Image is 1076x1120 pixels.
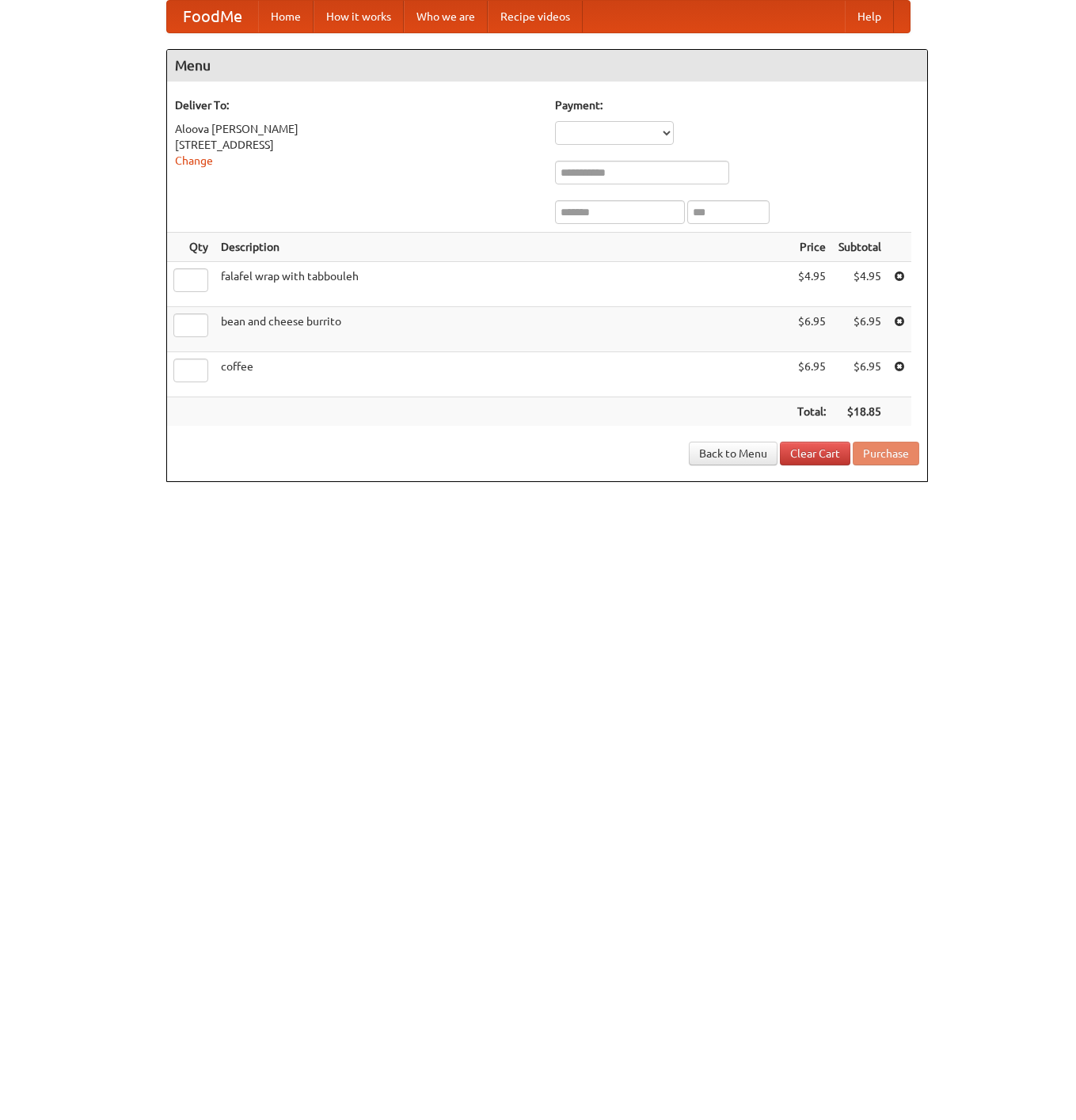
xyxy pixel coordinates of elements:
[175,121,539,137] div: Aloova [PERSON_NAME]
[215,262,791,307] td: falafel wrap with tabbouleh
[791,233,832,262] th: Price
[791,307,832,352] td: $6.95
[175,137,539,153] div: [STREET_ADDRESS]
[791,352,832,397] td: $6.95
[780,442,850,465] a: Clear Cart
[215,233,791,262] th: Description
[167,233,215,262] th: Qty
[689,442,778,465] a: Back to Menu
[175,97,539,113] h5: Deliver To:
[555,97,919,113] h5: Payment:
[832,352,888,397] td: $6.95
[215,352,791,397] td: coffee
[167,1,258,32] a: FoodMe
[314,1,404,32] a: How it works
[215,307,791,352] td: bean and cheese burrito
[832,262,888,307] td: $4.95
[258,1,314,32] a: Home
[167,50,927,82] h4: Menu
[791,262,832,307] td: $4.95
[488,1,583,32] a: Recipe videos
[832,397,888,427] th: $18.85
[853,442,919,465] button: Purchase
[791,397,832,427] th: Total:
[175,154,213,167] a: Change
[832,307,888,352] td: $6.95
[404,1,488,32] a: Who we are
[845,1,894,32] a: Help
[832,233,888,262] th: Subtotal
